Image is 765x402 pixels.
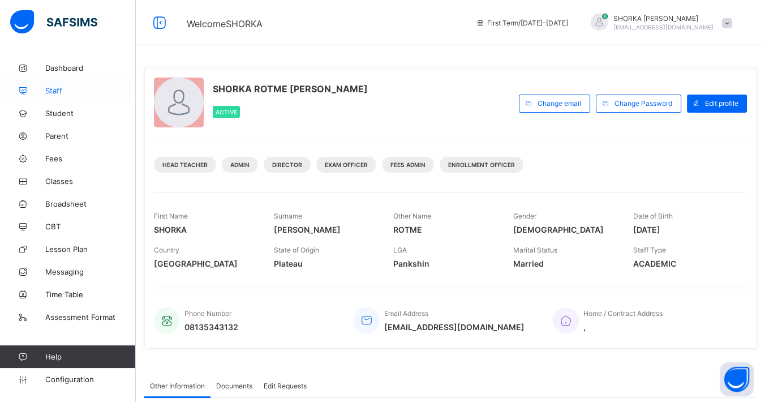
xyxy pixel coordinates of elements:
[264,382,307,390] span: Edit Requests
[45,222,136,231] span: CBT
[10,10,97,34] img: safsims
[614,99,672,108] span: Change Password
[513,225,616,234] span: [DEMOGRAPHIC_DATA]
[45,375,135,384] span: Configuration
[45,245,136,254] span: Lesson Plan
[45,154,136,163] span: Fees
[230,161,250,168] span: Admin
[45,109,136,118] span: Student
[45,352,135,361] span: Help
[393,212,431,220] span: Other Name
[216,109,237,116] span: Active
[384,309,428,318] span: Email Address
[448,161,515,168] span: Enrollment Officer
[583,309,663,318] span: Home / Contract Address
[154,259,257,268] span: [GEOGRAPHIC_DATA]
[393,259,496,268] span: Pankshin
[325,161,368,168] span: Exam Officer
[154,246,179,254] span: Country
[538,99,581,108] span: Change email
[184,322,238,332] span: 08135343132
[187,18,263,29] span: Welcome SHORKA
[513,259,616,268] span: Married
[390,161,426,168] span: Fees Admin
[184,309,231,318] span: Phone Number
[162,161,208,168] span: Head Teacher
[274,225,377,234] span: [PERSON_NAME]
[613,24,714,31] span: [EMAIL_ADDRESS][DOMAIN_NAME]
[633,212,672,220] span: Date of Birth
[513,212,536,220] span: Gender
[154,212,188,220] span: First Name
[150,382,205,390] span: Other Information
[274,259,377,268] span: Plateau
[579,14,738,32] div: SHORKAJOEL
[274,246,319,254] span: State of Origin
[45,177,136,186] span: Classes
[393,225,496,234] span: ROTME
[513,246,557,254] span: Marital Status
[393,246,407,254] span: LGA
[45,267,136,276] span: Messaging
[45,199,136,208] span: Broadsheet
[633,225,736,234] span: [DATE]
[213,83,368,95] span: SHORKA ROTME [PERSON_NAME]
[705,99,738,108] span: Edit profile
[633,259,736,268] span: ACADEMIC
[45,313,136,322] span: Assessment Format
[633,246,665,254] span: Staff Type
[154,225,257,234] span: SHORKA
[45,131,136,140] span: Parent
[45,86,136,95] span: Staff
[384,322,525,332] span: [EMAIL_ADDRESS][DOMAIN_NAME]
[45,290,136,299] span: Time Table
[274,212,302,220] span: Surname
[45,63,136,72] span: Dashboard
[583,322,663,332] span: ,
[272,161,302,168] span: Director
[720,362,754,396] button: Open asap
[476,19,568,27] span: session/term information
[216,382,252,390] span: Documents
[613,14,714,23] span: SHORKA [PERSON_NAME]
